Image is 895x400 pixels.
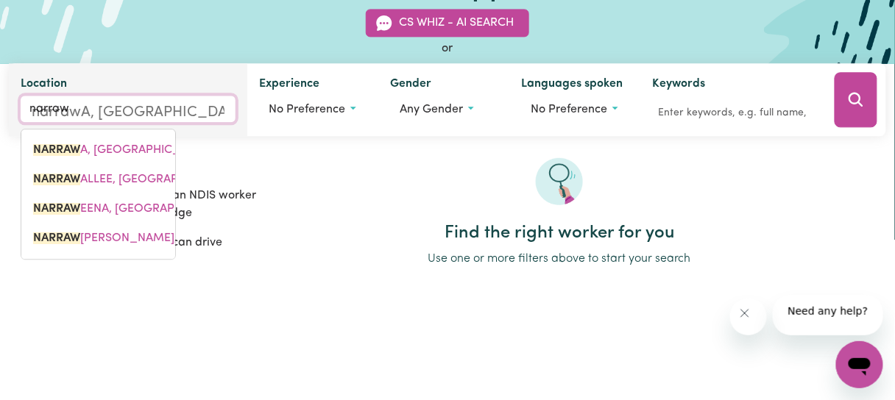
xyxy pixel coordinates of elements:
button: Worker experience options [259,96,367,124]
mark: NARRAW [33,174,80,186]
input: Enter keywords, e.g. full name, interests [653,102,814,125]
div: menu-options [21,129,176,260]
button: Worker gender preference [390,96,498,124]
button: Worker language preferences [522,96,629,124]
input: Enter a suburb [21,96,236,123]
p: Use one or more filters above to start your search [307,250,811,268]
span: [PERSON_NAME], 3285 [33,233,206,245]
a: NARRAWA, New South Wales, 2583 [21,136,175,165]
span: No preference [269,104,345,116]
mark: NARRAW [33,204,80,215]
label: Languages spoken [522,76,623,96]
label: Gender [390,76,431,96]
h2: Find the right worker for you [307,223,811,244]
button: Search [835,73,877,128]
span: A, [GEOGRAPHIC_DATA], 2583 [33,145,244,157]
label: Location [21,76,67,96]
iframe: Button to launch messaging window [836,341,883,388]
label: Workers with an NDIS worker screening badge [101,187,289,222]
span: Any gender [400,104,463,116]
label: Experience [259,76,319,96]
iframe: Close message [730,299,767,335]
a: NARRAWALLEE, New South Wales, 2539 [21,165,175,195]
div: or [9,40,886,58]
a: NARRAWONG, Victoria, 3285 [21,224,175,254]
button: CS Whiz - AI Search [366,10,529,37]
mark: NARRAW [33,145,80,157]
span: EENA, [GEOGRAPHIC_DATA], 2099 [33,204,266,215]
a: NARRAWEENA, New South Wales, 2099 [21,195,175,224]
iframe: Message from company [773,295,883,335]
label: Keywords [653,76,706,96]
h2: More filters: [83,158,289,175]
span: ALLEE, [GEOGRAPHIC_DATA], 2539 [33,174,269,186]
mark: NARRAW [33,233,80,245]
span: No preference [531,104,608,116]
